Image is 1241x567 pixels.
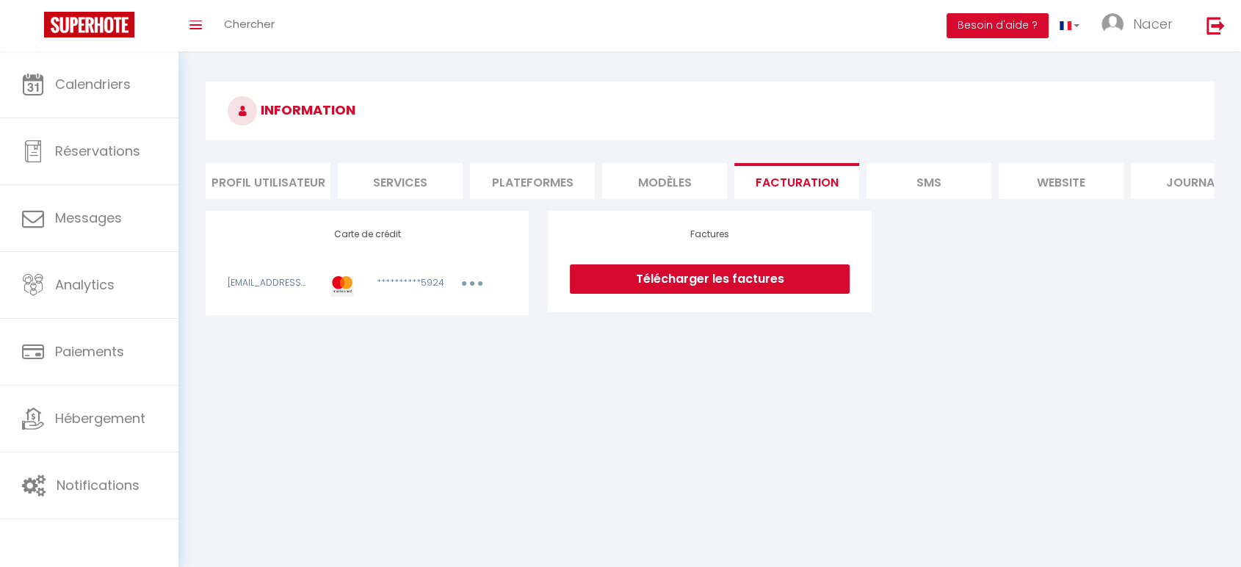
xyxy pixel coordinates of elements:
[866,163,991,199] li: SMS
[1101,13,1124,35] img: ...
[570,229,849,239] h4: Factures
[55,275,115,294] span: Analytics
[1133,15,1173,33] span: Nacer
[55,75,131,93] span: Calendriers
[734,163,859,199] li: Facturation
[55,142,140,160] span: Réservations
[224,16,275,32] span: Chercher
[999,163,1124,199] li: website
[44,12,134,37] img: Super Booking
[206,82,1214,140] h3: INFORMATION
[55,342,124,361] span: Paiements
[12,6,56,50] button: Ouvrir le widget de chat LiveChat
[947,13,1049,38] button: Besoin d'aide ?
[570,264,849,294] a: Télécharger les factures
[206,163,330,199] li: Profil Utilisateur
[338,163,463,199] li: Services
[55,409,145,427] span: Hébergement
[470,163,595,199] li: Plateformes
[1206,16,1225,35] img: logout
[55,209,122,227] span: Messages
[228,229,507,239] h4: Carte de crédit
[57,476,140,494] span: Notifications
[331,276,353,296] img: credit-card
[218,276,317,296] div: [EMAIL_ADDRESS][DOMAIN_NAME]
[602,163,727,199] li: MODÈLES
